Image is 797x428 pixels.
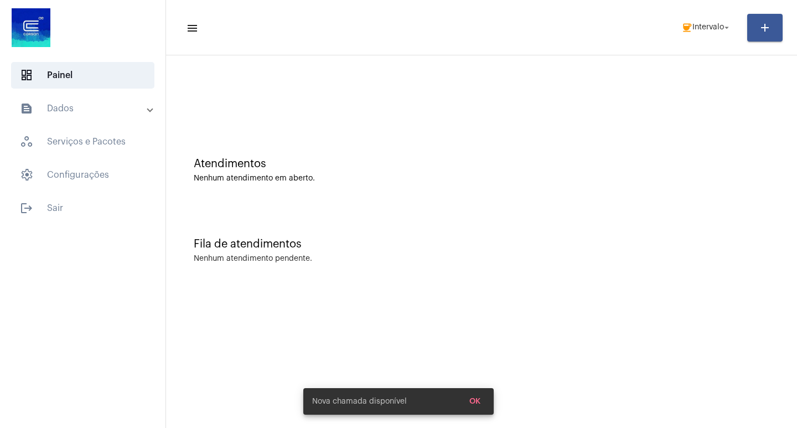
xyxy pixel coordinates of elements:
[186,22,197,35] mat-icon: sidenav icon
[11,162,154,188] span: Configurações
[20,102,33,115] mat-icon: sidenav icon
[469,398,480,405] span: OK
[20,202,33,215] mat-icon: sidenav icon
[194,158,769,170] div: Atendimentos
[20,135,33,148] span: sidenav icon
[20,69,33,82] span: sidenav icon
[11,62,154,89] span: Painel
[460,391,489,411] button: OK
[675,17,738,39] button: Intervalo
[722,23,732,33] mat-icon: arrow_drop_down
[194,238,769,250] div: Fila de atendimentos
[758,21,772,34] mat-icon: add
[7,95,165,122] mat-expansion-panel-header: sidenav iconDados
[194,174,769,183] div: Nenhum atendimento em aberto.
[692,24,724,32] span: Intervalo
[312,396,407,407] span: Nova chamada disponível
[11,128,154,155] span: Serviços e Pacotes
[20,102,148,115] mat-panel-title: Dados
[681,22,692,33] mat-icon: coffee
[194,255,312,263] div: Nenhum atendimento pendente.
[9,6,53,50] img: d4669ae0-8c07-2337-4f67-34b0df7f5ae4.jpeg
[11,195,154,221] span: Sair
[20,168,33,182] span: sidenav icon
